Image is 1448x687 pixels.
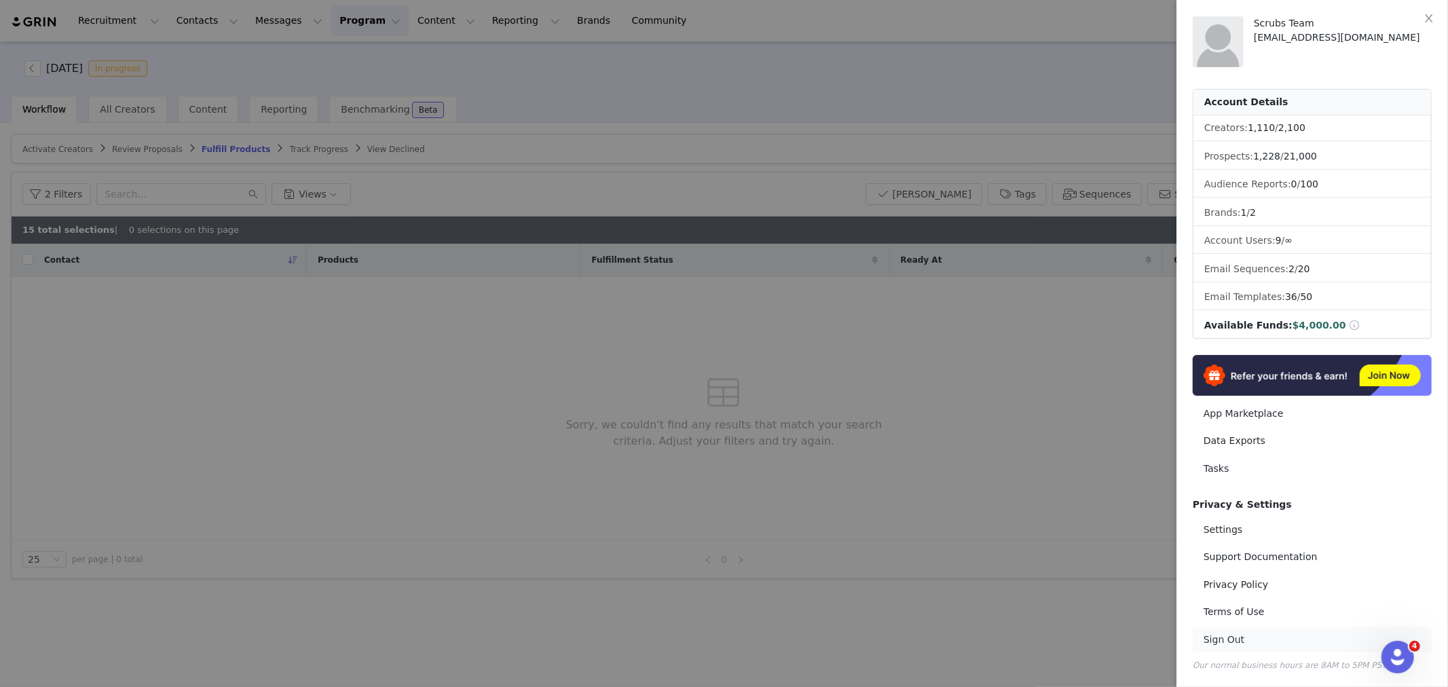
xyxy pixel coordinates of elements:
span: 1 [1241,207,1247,218]
span: / [1253,151,1317,162]
a: App Marketplace [1193,401,1432,426]
span: 21,000 [1284,151,1317,162]
li: Brands: [1193,200,1431,226]
span: ∞ [1285,235,1293,246]
span: Privacy & Settings [1193,499,1292,510]
span: 4 [1409,641,1420,652]
a: Data Exports [1193,428,1432,453]
li: Email Sequences: [1193,257,1431,282]
span: 50 [1301,291,1313,302]
li: Account Users: [1193,228,1431,254]
span: 2,100 [1278,122,1305,133]
iframe: Intercom live chat [1381,641,1414,673]
span: 36 [1285,291,1297,302]
span: / [1288,263,1310,274]
li: Email Templates: [1193,284,1431,310]
img: placeholder-profile.jpg [1193,16,1244,67]
span: $4,000.00 [1293,320,1346,331]
li: Prospects: [1193,144,1431,170]
span: 20 [1298,263,1310,274]
a: Sign Out [1193,627,1432,652]
span: 2 [1288,263,1295,274]
li: Creators: [1193,115,1431,141]
div: [EMAIL_ADDRESS][DOMAIN_NAME] [1254,31,1432,45]
span: Our normal business hours are 8AM to 5PM PST. [1193,661,1388,670]
a: Support Documentation [1193,544,1432,570]
span: Available Funds: [1204,320,1293,331]
i: icon: close [1424,13,1434,24]
a: Terms of Use [1193,599,1432,625]
img: Refer & Earn [1193,355,1432,396]
span: 1,110 [1248,122,1275,133]
span: / [1248,122,1305,133]
span: / [1285,291,1312,302]
span: 0 [1291,179,1297,189]
a: Settings [1193,517,1432,542]
a: Privacy Policy [1193,572,1432,597]
span: 9 [1276,235,1282,246]
div: Account Details [1193,90,1431,115]
div: Scrubs Team [1254,16,1432,31]
span: 1,228 [1253,151,1280,162]
span: 2 [1250,207,1256,218]
span: 100 [1301,179,1319,189]
a: Tasks [1193,456,1432,481]
span: / [1276,235,1293,246]
li: Audience Reports: / [1193,172,1431,198]
span: / [1241,207,1257,218]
